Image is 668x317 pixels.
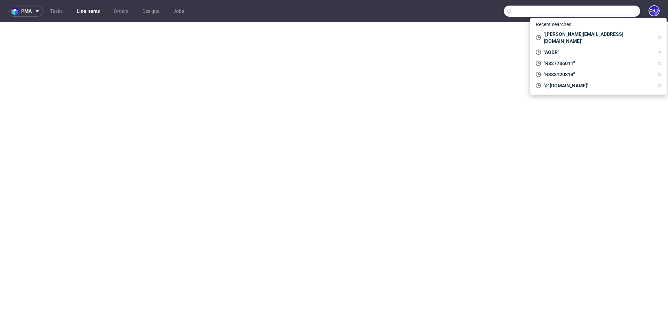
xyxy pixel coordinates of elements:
span: "@[DOMAIN_NAME]" [541,82,654,89]
span: "AODR" [541,49,654,56]
span: pma [21,9,32,14]
a: Orders [110,6,133,17]
span: "[PERSON_NAME][EMAIL_ADDRESS][DOMAIN_NAME]" [541,31,654,45]
button: pma [8,6,43,17]
a: Jobs [169,6,188,17]
img: logo [11,7,21,15]
figcaption: [PERSON_NAME] [649,6,659,16]
a: Designs [138,6,164,17]
span: Recent searches [533,19,574,30]
span: "R827736011" [541,60,654,67]
a: Tasks [46,6,67,17]
span: "R383120314" [541,71,654,78]
a: Line Items [72,6,104,17]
